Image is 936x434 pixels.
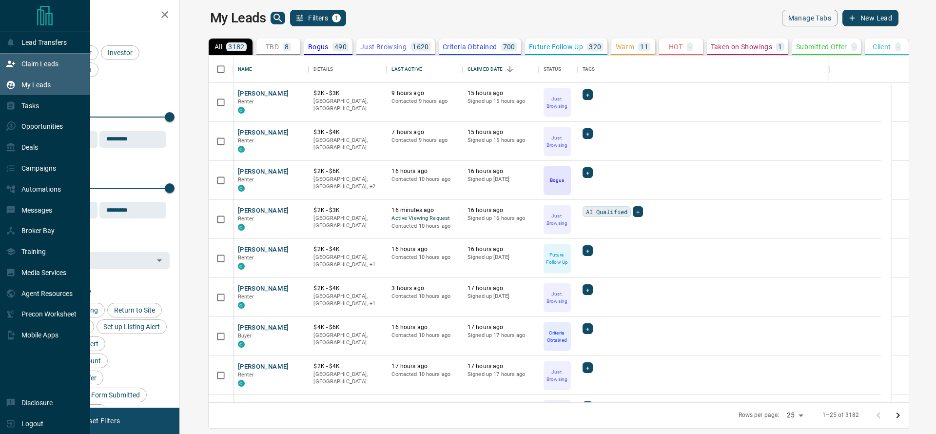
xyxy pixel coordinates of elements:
span: + [586,90,589,99]
button: [PERSON_NAME] [238,245,289,255]
span: Investor [104,49,136,57]
p: $3K - $3K [313,401,382,410]
p: 11 [640,43,648,50]
p: 17 hours ago [468,284,534,293]
p: TBD [266,43,279,50]
p: 17 hours ago [468,401,534,410]
p: Contacted 10 hours ago [391,371,458,378]
p: [GEOGRAPHIC_DATA], [GEOGRAPHIC_DATA] [313,137,382,152]
p: 320 [589,43,601,50]
div: Tags [578,56,881,83]
h2: Filters [31,10,170,21]
span: + [586,168,589,178]
span: Return to Site [111,306,158,314]
p: 16 hours ago [391,245,458,254]
p: Signed up 16 hours ago [468,215,534,222]
p: Criteria Obtained [443,43,497,50]
div: + [583,362,593,373]
p: Warm [616,43,635,50]
p: Taken on Showings [711,43,773,50]
p: Rows per page: [739,411,780,419]
div: Set up Listing Alert [97,319,167,334]
span: + [586,285,589,295]
div: + [583,89,593,100]
div: Name [238,56,253,83]
div: Details [313,56,333,83]
p: [GEOGRAPHIC_DATA], [GEOGRAPHIC_DATA] [313,215,382,230]
div: + [583,128,593,139]
span: Renter [238,99,254,105]
button: [PERSON_NAME] [238,323,289,333]
button: Sort [503,62,517,76]
p: 3 hours ago [391,284,458,293]
p: 15 hours ago [468,89,534,98]
span: Renter [238,294,254,300]
button: Manage Tabs [782,10,838,26]
p: 17 hours ago [468,362,534,371]
div: condos.ca [238,185,245,192]
div: Claimed Date [468,56,503,83]
button: [PERSON_NAME] [238,362,289,372]
p: [GEOGRAPHIC_DATA], [GEOGRAPHIC_DATA] [313,98,382,113]
p: 8 [285,43,289,50]
div: + [583,245,593,256]
p: 1 [778,43,782,50]
button: search button [271,12,285,24]
div: condos.ca [238,341,245,348]
p: Just Browsing [545,212,570,227]
div: 25 [783,408,806,422]
p: $2K - $4K [313,284,382,293]
button: [PERSON_NAME] [238,167,289,177]
p: $2K - $4K [313,362,382,371]
p: 15 hours ago [468,128,534,137]
div: condos.ca [238,146,245,153]
div: + [583,401,593,412]
div: Last Active [391,56,422,83]
span: Renter [238,138,254,144]
div: Claimed Date [463,56,539,83]
p: 16 hours ago [391,167,458,176]
span: + [636,207,640,217]
p: Signed up 15 hours ago [468,98,534,105]
p: 16 hours ago [468,245,534,254]
span: 1 [333,15,340,21]
p: Contacted 10 hours ago [391,222,458,230]
div: Last Active [387,56,463,83]
p: - [897,43,899,50]
p: Signed up [DATE] [468,254,534,261]
p: $2K - $3K [313,206,382,215]
p: Contacted 10 hours ago [391,332,458,339]
span: AI Qualified [586,207,628,217]
p: HOT [669,43,683,50]
div: condos.ca [238,263,245,270]
p: 16 hours ago [468,206,534,215]
span: + [586,402,589,412]
span: Renter [238,216,254,222]
p: East York, Toronto [313,176,382,191]
span: Renter [238,372,254,378]
p: 700 [503,43,515,50]
p: Just Browsing [545,290,570,305]
button: Open [153,254,166,267]
div: + [583,323,593,334]
span: + [586,324,589,334]
p: Contacted 9 hours ago [391,137,458,144]
p: Signed up [DATE] [468,176,534,183]
p: 16 hours ago [391,323,458,332]
button: [PERSON_NAME] [238,401,289,411]
div: condos.ca [238,380,245,387]
p: Just Browsing [545,368,570,383]
button: Filters1 [290,10,346,26]
p: Signed up 15 hours ago [468,137,534,144]
p: - [853,43,855,50]
div: Status [544,56,562,83]
p: Future Follow Up [529,43,583,50]
div: + [633,206,643,217]
p: 16 minutes ago [391,206,458,215]
span: Set up Listing Alert [100,323,163,331]
p: Bogus [550,177,564,184]
button: [PERSON_NAME] [238,284,289,294]
button: [PERSON_NAME] [238,128,289,138]
div: Status [539,56,578,83]
div: Name [233,56,309,83]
